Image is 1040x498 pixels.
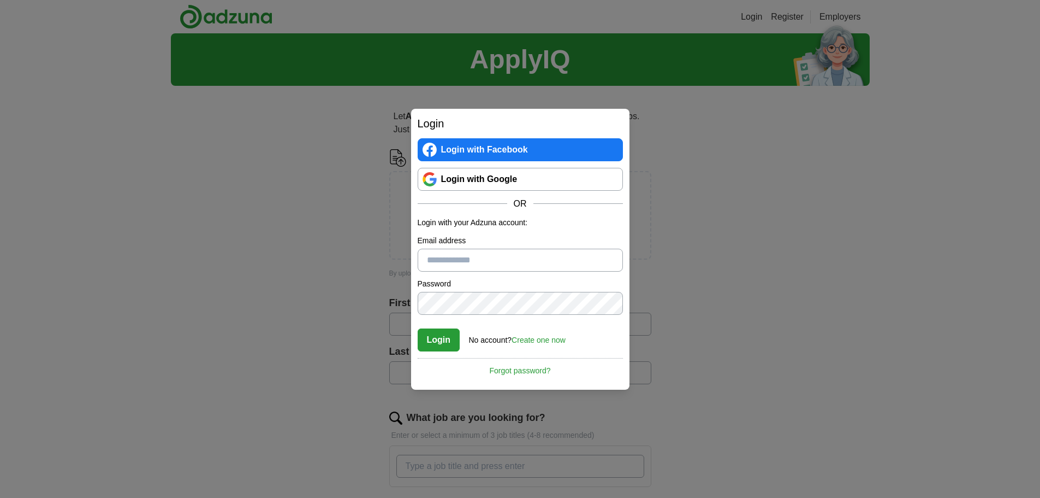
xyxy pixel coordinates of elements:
div: No account? [469,328,566,346]
a: Forgot password? [418,358,623,377]
a: Create one now [512,336,566,344]
h2: Login [418,115,623,132]
p: Login with your Adzuna account: [418,217,623,229]
label: Password [418,278,623,290]
a: Login with Google [418,168,623,191]
label: Email address [418,235,623,247]
a: Login with Facebook [418,138,623,161]
span: OR [507,197,533,210]
button: Login [418,329,460,351]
